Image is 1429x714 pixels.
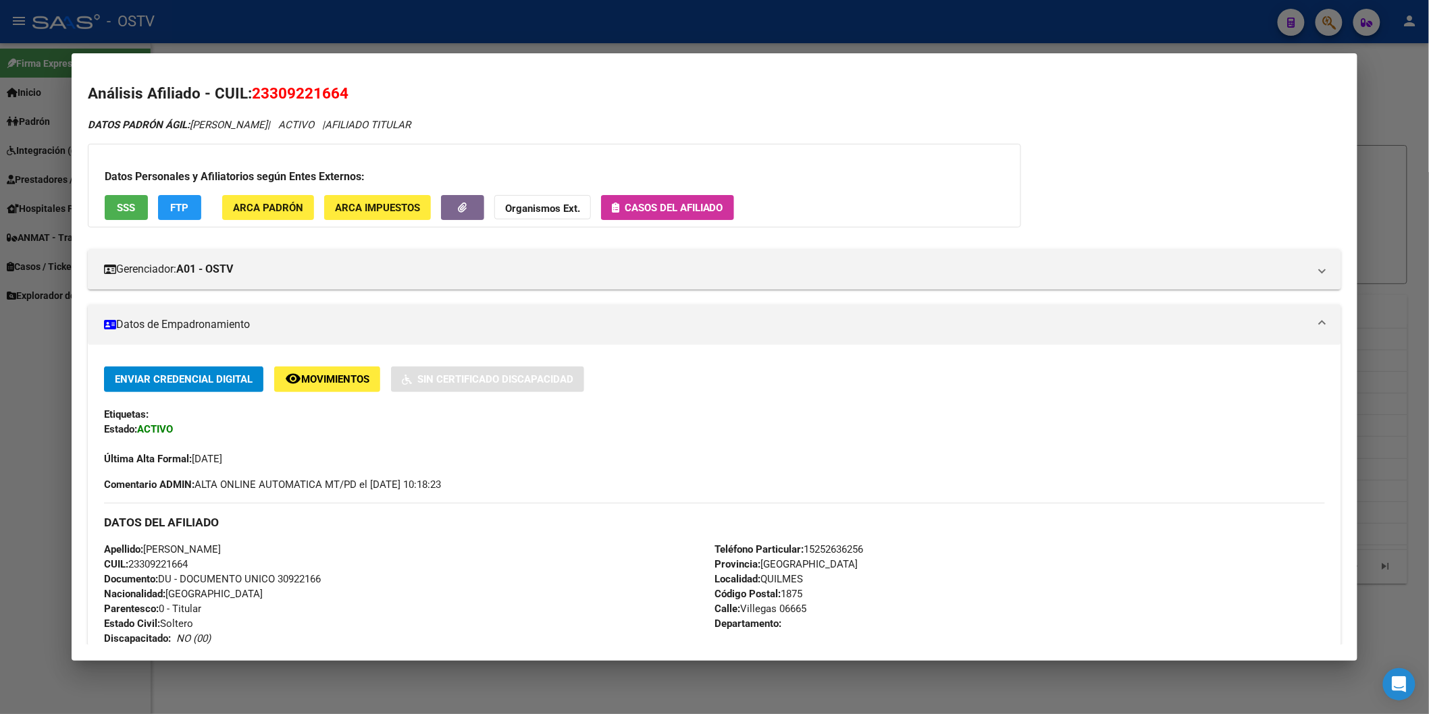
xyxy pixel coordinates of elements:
span: ARCA Impuestos [335,202,420,214]
span: Movimientos [301,374,369,386]
strong: Comentario ADMIN: [104,478,194,491]
span: 1875 [714,588,802,600]
strong: DATOS PADRÓN ÁGIL: [88,119,190,131]
strong: Localidad: [714,573,760,585]
mat-icon: remove_red_eye [285,370,301,387]
span: [PERSON_NAME] [104,543,221,555]
span: [GEOGRAPHIC_DATA] [104,588,263,600]
button: Organismos Ext. [494,195,591,220]
strong: Teléfono Particular: [714,543,804,555]
strong: Última Alta Formal: [104,453,192,465]
span: SSS [117,202,135,214]
strong: Etiquetas: [104,408,149,420]
span: AFILIADO TITULAR [325,119,411,131]
button: Sin Certificado Discapacidad [391,366,584,391]
button: SSS [105,195,148,220]
strong: ACTIVO [137,423,173,435]
span: Sin Certificado Discapacidad [417,374,573,386]
mat-expansion-panel-header: Datos de Empadronamiento [88,304,1341,345]
h3: DATOS DEL AFILIADO [104,515,1325,530]
button: ARCA Padrón [222,195,314,220]
i: NO (00) [176,632,211,644]
h3: Datos Personales y Afiliatorios según Entes Externos: [105,169,1004,185]
strong: Apellido: [104,543,143,555]
strong: CUIL: [104,558,128,570]
button: Enviar Credencial Digital [104,366,263,391]
strong: Documento: [104,573,158,585]
span: Enviar Credencial Digital [115,374,253,386]
strong: Estado: [104,423,137,435]
strong: Departamento: [714,617,781,630]
strong: Provincia: [714,558,760,570]
mat-expansion-panel-header: Gerenciador:A01 - OSTV [88,249,1341,290]
span: [DATE] [104,453,222,465]
button: FTP [158,195,201,220]
span: 23309221664 [252,84,348,102]
span: [GEOGRAPHIC_DATA] [714,558,858,570]
span: ARCA Padrón [233,202,303,214]
span: Villegas 06665 [714,603,806,615]
span: QUILMES [714,573,803,585]
strong: Organismos Ext. [505,202,580,215]
i: | ACTIVO | [88,119,411,131]
strong: Calle: [714,603,740,615]
mat-panel-title: Datos de Empadronamiento [104,317,1309,333]
strong: Parentesco: [104,603,159,615]
mat-panel-title: Gerenciador: [104,261,1309,277]
span: DU - DOCUMENTO UNICO 30922166 [104,573,321,585]
span: 23309221664 [104,558,188,570]
strong: A01 - OSTV [176,261,233,277]
span: [PERSON_NAME] [88,119,267,131]
span: 15252636256 [714,543,863,555]
strong: Estado Civil: [104,617,160,630]
span: Soltero [104,617,193,630]
strong: Nacionalidad: [104,588,165,600]
button: Movimientos [274,366,380,391]
span: Casos del afiliado [625,202,723,214]
h2: Análisis Afiliado - CUIL: [88,82,1341,105]
strong: Código Postal: [714,588,781,600]
div: Open Intercom Messenger [1383,668,1415,701]
button: Casos del afiliado [601,195,734,220]
span: 0 - Titular [104,603,201,615]
strong: Discapacitado: [104,632,171,644]
button: ARCA Impuestos [324,195,431,220]
span: ALTA ONLINE AUTOMATICA MT/PD el [DATE] 10:18:23 [104,477,441,492]
span: FTP [170,202,188,214]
